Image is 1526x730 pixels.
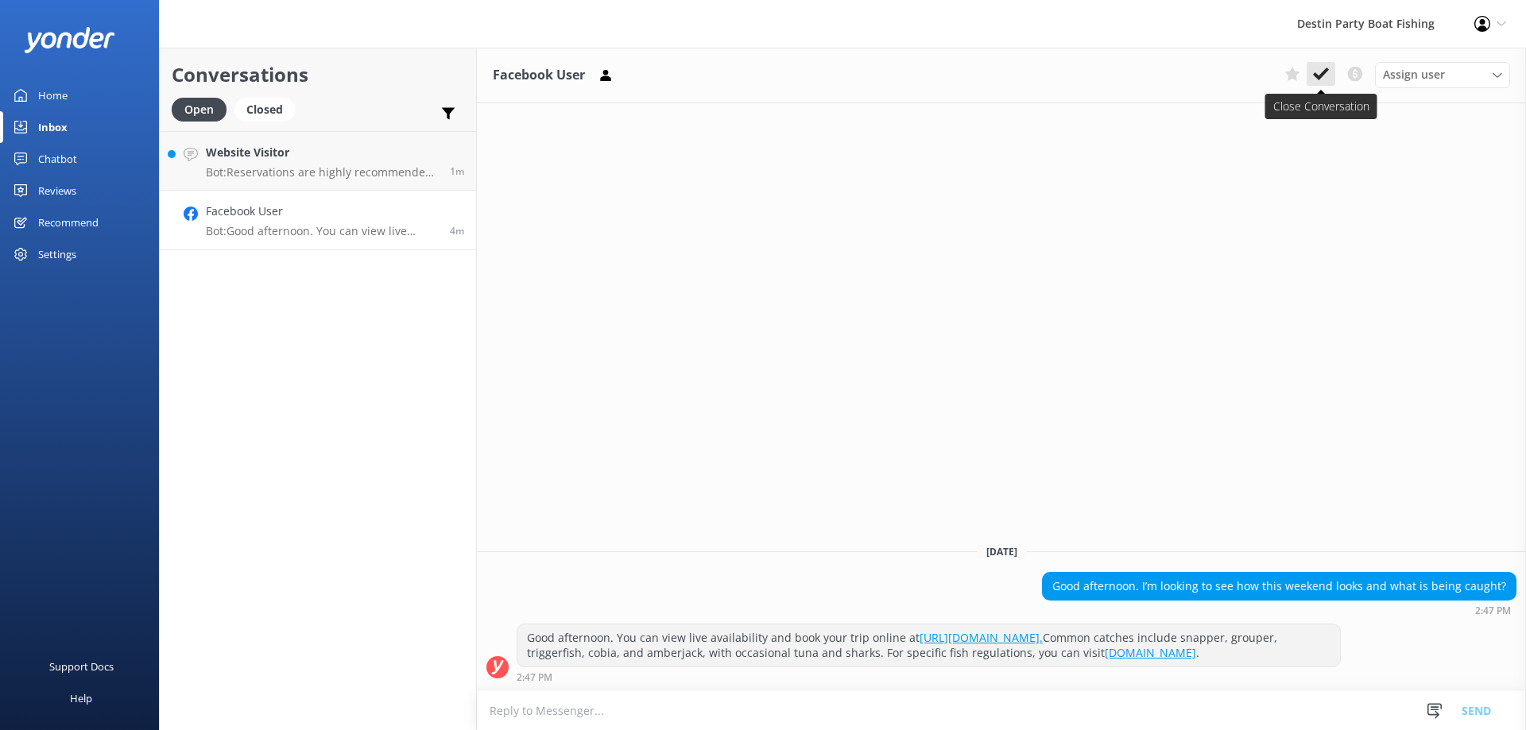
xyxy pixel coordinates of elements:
div: Closed [234,98,295,122]
p: Bot: Good afternoon. You can view live availability and book your trip online at [URL][DOMAIN_NAM... [206,224,438,238]
div: Open [172,98,227,122]
a: Open [172,100,234,118]
div: Assign User [1375,62,1510,87]
div: Inbox [38,111,68,143]
h2: Conversations [172,60,464,90]
h4: Website Visitor [206,144,438,161]
span: Assign user [1383,66,1445,83]
strong: 2:47 PM [517,673,552,682]
div: Good afternoon. I’m looking to see how this weekend looks and what is being caught? [1043,573,1516,600]
div: Help [70,682,92,714]
div: Sep 24 2025 02:47pm (UTC -05:00) America/Cancun [517,671,1341,682]
div: Recommend [38,207,99,238]
span: Sep 24 2025 02:47pm (UTC -05:00) America/Cancun [450,224,464,238]
a: Website VisitorBot:Reservations are highly recommended to ensure your trip isn't canceled due to ... [160,131,476,191]
div: Good afternoon. You can view live availability and book your trip online at Common catches includ... [517,624,1340,666]
h4: Facebook User [206,203,438,220]
a: [URL][DOMAIN_NAME]. [920,630,1043,645]
h3: Facebook User [493,65,585,86]
div: Reviews [38,175,76,207]
a: [DOMAIN_NAME] [1105,645,1196,660]
a: Closed [234,100,303,118]
a: Facebook UserBot:Good afternoon. You can view live availability and book your trip online at [URL... [160,191,476,250]
div: Sep 24 2025 02:47pm (UTC -05:00) America/Cancun [1042,604,1516,616]
p: Bot: Reservations are highly recommended to ensure your trip isn't canceled due to a lack of part... [206,165,438,180]
div: Chatbot [38,143,77,175]
div: Home [38,79,68,111]
strong: 2:47 PM [1475,606,1511,616]
span: Sep 24 2025 02:49pm (UTC -05:00) America/Cancun [450,164,464,178]
span: [DATE] [977,545,1027,558]
div: Support Docs [49,651,114,682]
img: yonder-white-logo.png [24,27,115,53]
div: Settings [38,238,76,270]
